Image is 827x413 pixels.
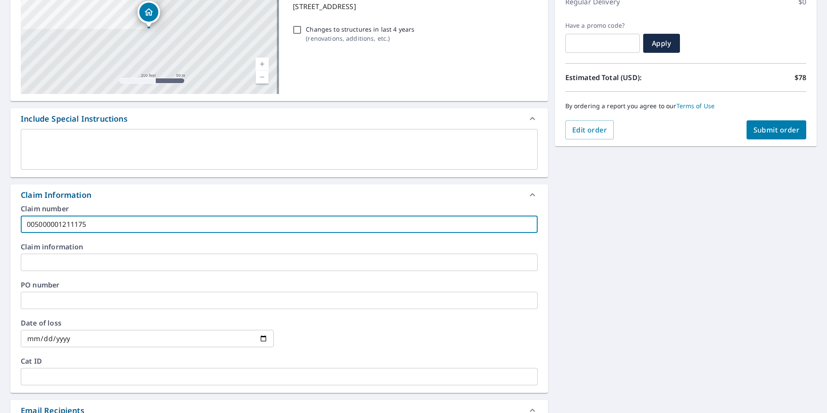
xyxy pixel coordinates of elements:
[256,71,269,84] a: Current Level 17, Zoom Out
[795,72,806,83] p: $78
[565,120,614,139] button: Edit order
[21,243,538,250] label: Claim information
[10,108,548,129] div: Include Special Instructions
[565,72,686,83] p: Estimated Total (USD):
[21,319,274,326] label: Date of loss
[306,25,414,34] p: Changes to structures in last 4 years
[565,102,806,110] p: By ordering a report you agree to our
[138,1,160,28] div: Dropped pin, building 1, Residential property, 66 WINDHAVEN GDNS SW AIRDRIE AB T4B0T8
[256,58,269,71] a: Current Level 17, Zoom In
[306,34,414,43] p: ( renovations, additions, etc. )
[21,113,128,125] div: Include Special Instructions
[643,34,680,53] button: Apply
[572,125,607,135] span: Edit order
[650,39,673,48] span: Apply
[753,125,800,135] span: Submit order
[10,184,548,205] div: Claim Information
[21,281,538,288] label: PO number
[293,1,534,12] p: [STREET_ADDRESS]
[676,102,715,110] a: Terms of Use
[747,120,807,139] button: Submit order
[565,22,640,29] label: Have a promo code?
[21,358,538,365] label: Cat ID
[21,189,91,201] div: Claim Information
[21,205,538,212] label: Claim number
